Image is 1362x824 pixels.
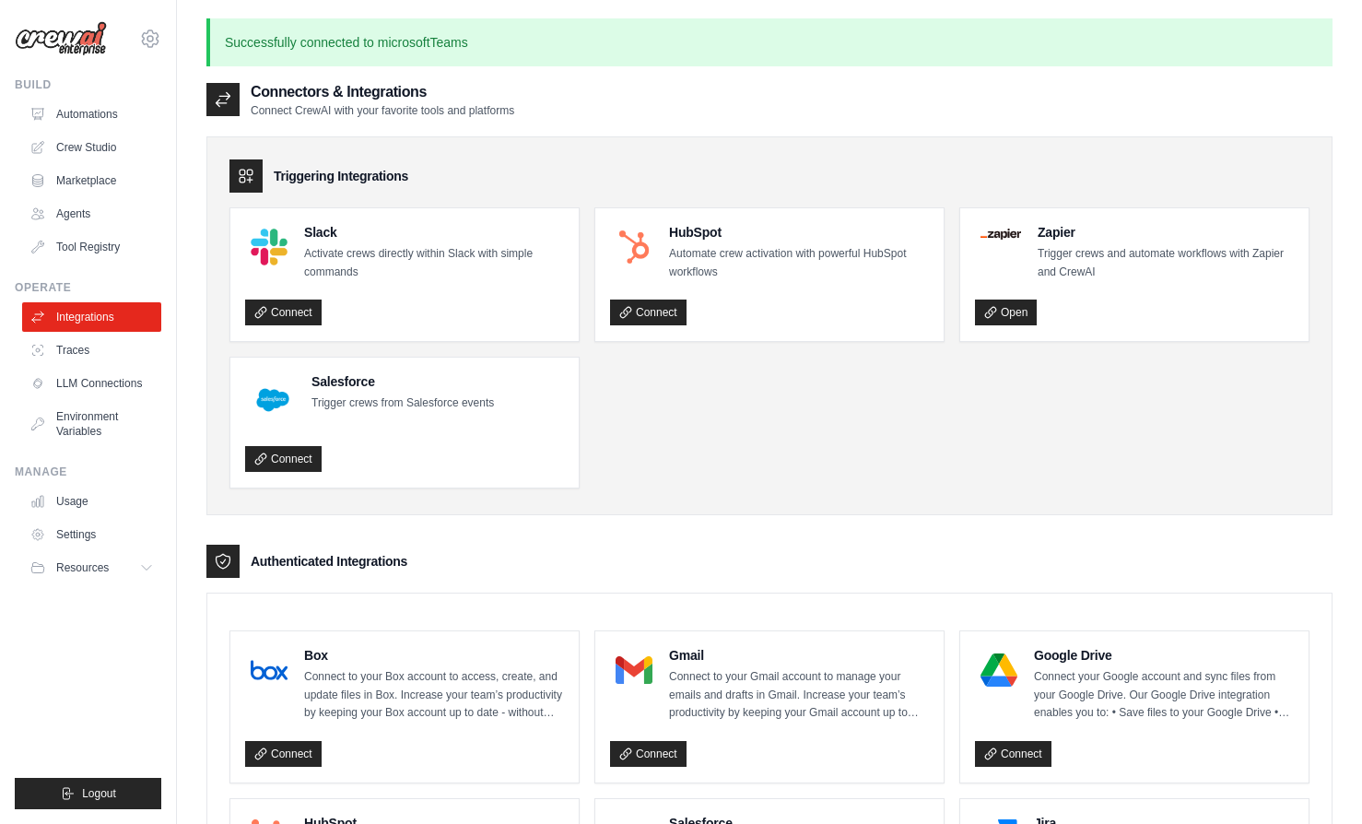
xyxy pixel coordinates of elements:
[15,778,161,809] button: Logout
[15,465,161,479] div: Manage
[22,335,161,365] a: Traces
[669,223,929,241] h4: HubSpot
[610,300,687,325] a: Connect
[1034,646,1294,665] h4: Google Drive
[22,232,161,262] a: Tool Registry
[22,402,161,446] a: Environment Variables
[669,646,929,665] h4: Gmail
[1038,245,1294,281] p: Trigger crews and automate workflows with Zapier and CrewAI
[1038,223,1294,241] h4: Zapier
[22,553,161,583] button: Resources
[22,199,161,229] a: Agents
[206,18,1333,66] p: Successfully connected to microsoftTeams
[22,487,161,516] a: Usage
[15,77,161,92] div: Build
[15,280,161,295] div: Operate
[22,166,161,195] a: Marketplace
[1034,668,1294,723] p: Connect your Google account and sync files from your Google Drive. Our Google Drive integration e...
[22,100,161,129] a: Automations
[251,229,288,265] img: Slack Logo
[304,668,564,723] p: Connect to your Box account to access, create, and update files in Box. Increase your team’s prod...
[304,223,564,241] h4: Slack
[669,668,929,723] p: Connect to your Gmail account to manage your emails and drafts in Gmail. Increase your team’s pro...
[616,652,652,689] img: Gmail Logo
[311,394,494,413] p: Trigger crews from Salesforce events
[82,786,116,801] span: Logout
[274,167,408,185] h3: Triggering Integrations
[245,300,322,325] a: Connect
[616,229,652,265] img: HubSpot Logo
[56,560,109,575] span: Resources
[22,520,161,549] a: Settings
[669,245,929,281] p: Automate crew activation with powerful HubSpot workflows
[311,372,494,391] h4: Salesforce
[980,652,1017,689] img: Google Drive Logo
[251,552,407,571] h3: Authenticated Integrations
[251,378,295,422] img: Salesforce Logo
[975,741,1051,767] a: Connect
[975,300,1037,325] a: Open
[304,646,564,665] h4: Box
[251,81,514,103] h2: Connectors & Integrations
[245,741,322,767] a: Connect
[22,302,161,332] a: Integrations
[22,369,161,398] a: LLM Connections
[304,245,564,281] p: Activate crews directly within Slack with simple commands
[245,446,322,472] a: Connect
[980,229,1021,240] img: Zapier Logo
[610,741,687,767] a: Connect
[251,103,514,118] p: Connect CrewAI with your favorite tools and platforms
[15,21,107,56] img: Logo
[251,652,288,689] img: Box Logo
[22,133,161,162] a: Crew Studio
